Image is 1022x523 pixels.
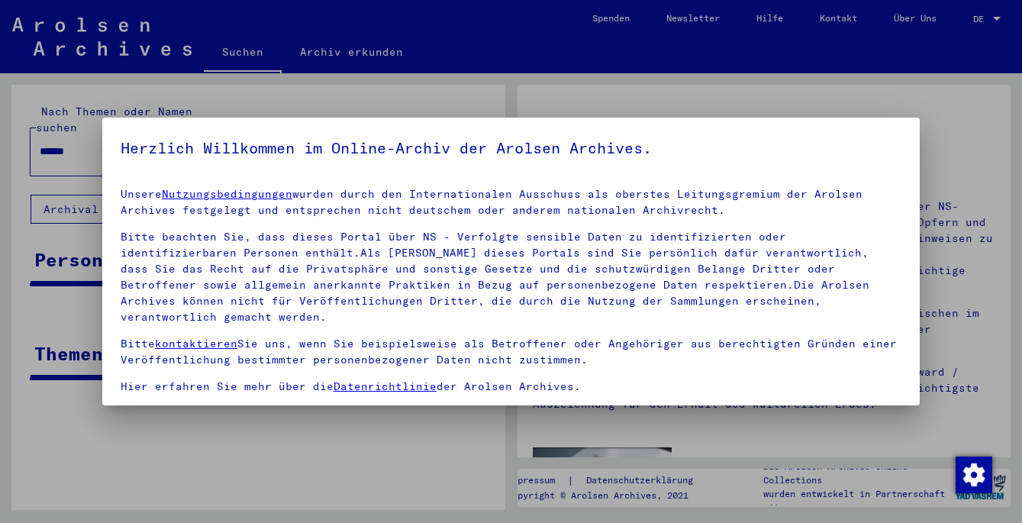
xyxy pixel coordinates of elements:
[956,457,992,493] img: Zustimmung ändern
[334,379,437,393] a: Datenrichtlinie
[162,187,292,201] a: Nutzungsbedingungen
[121,336,901,368] p: Bitte Sie uns, wenn Sie beispielsweise als Betroffener oder Angehöriger aus berechtigten Gründen ...
[955,456,991,492] div: Zustimmung ändern
[121,229,901,325] p: Bitte beachten Sie, dass dieses Portal über NS - Verfolgte sensible Daten zu identifizierten oder...
[121,379,901,395] p: Hier erfahren Sie mehr über die der Arolsen Archives.
[121,186,901,218] p: Unsere wurden durch den Internationalen Ausschuss als oberstes Leitungsgremium der Arolsen Archiv...
[121,136,901,160] h5: Herzlich Willkommen im Online-Archiv der Arolsen Archives.
[155,337,237,350] a: kontaktieren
